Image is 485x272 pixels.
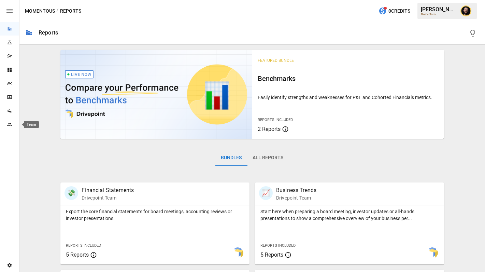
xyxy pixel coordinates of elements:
[65,186,78,200] div: 💸
[82,186,134,194] p: Financial Statements
[247,150,289,166] button: All Reports
[258,94,439,101] p: Easily identify strengths and weaknesses for P&L and Cohorted Financials metrics.
[258,58,294,63] span: Featured Bundle
[460,5,471,16] img: Ciaran Nugent
[66,243,101,248] span: Reports Included
[276,186,316,194] p: Business Trends
[258,118,293,122] span: Reports Included
[260,208,439,222] p: Start here when preparing a board meeting, investor updates or all-hands presentations to show a ...
[82,194,134,201] p: Drivepoint Team
[456,1,475,21] button: Ciaran Nugent
[421,6,456,13] div: [PERSON_NAME]
[276,194,316,201] p: Drivepoint Team
[421,13,456,16] div: Momentous
[260,243,296,248] span: Reports Included
[376,5,413,17] button: 0Credits
[258,73,439,84] h6: Benchmarks
[258,126,281,132] span: 2 Reports
[66,251,89,258] span: 5 Reports
[215,150,247,166] button: Bundles
[66,208,244,222] p: Export the core financial statements for board meetings, accounting reviews or investor presentat...
[39,29,58,36] div: Reports
[24,121,39,128] div: Team
[259,186,273,200] div: 📈
[60,50,252,139] img: video thumbnail
[388,7,410,15] span: 0 Credits
[232,247,243,258] img: smart model
[25,7,55,15] button: Momentous
[260,251,283,258] span: 5 Reports
[427,247,438,258] img: smart model
[56,7,59,15] div: /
